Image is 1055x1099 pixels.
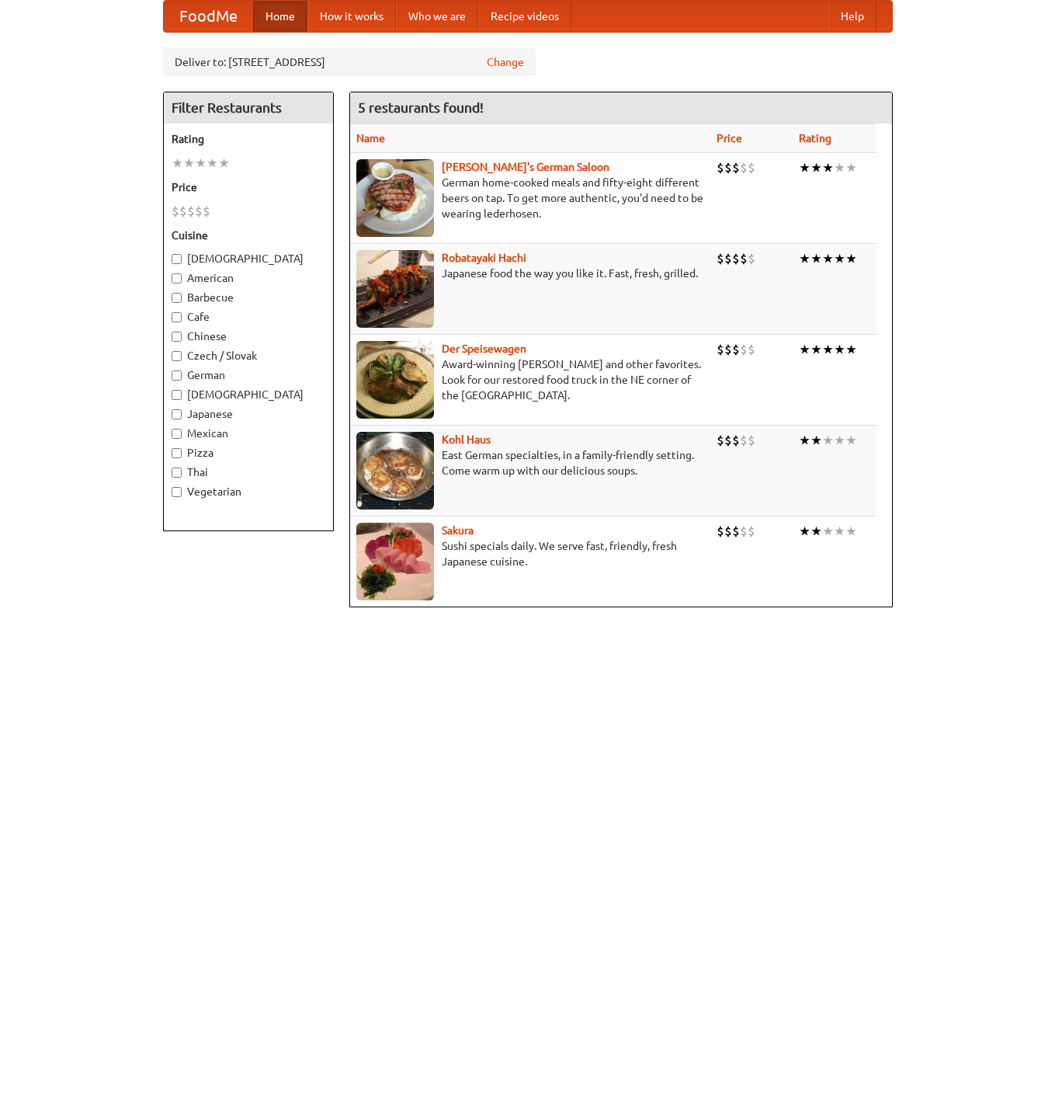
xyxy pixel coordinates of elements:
[172,309,325,325] label: Cafe
[834,432,845,449] li: ★
[172,484,325,499] label: Vegetarian
[799,250,810,267] li: ★
[810,432,822,449] li: ★
[172,448,182,458] input: Pizza
[172,387,325,402] label: [DEMOGRAPHIC_DATA]
[253,1,307,32] a: Home
[732,250,740,267] li: $
[442,161,609,173] a: [PERSON_NAME]'s German Saloon
[732,159,740,176] li: $
[810,250,822,267] li: ★
[717,159,724,176] li: $
[195,203,203,220] li: $
[810,159,822,176] li: ★
[442,343,526,355] a: Der Speisewagen
[717,341,724,358] li: $
[172,390,182,400] input: [DEMOGRAPHIC_DATA]
[172,273,182,283] input: American
[748,523,755,540] li: $
[172,131,325,147] h5: Rating
[740,159,748,176] li: $
[172,155,183,172] li: ★
[172,293,182,303] input: Barbecue
[396,1,478,32] a: Who we are
[822,250,834,267] li: ★
[799,341,810,358] li: ★
[356,356,704,403] p: Award-winning [PERSON_NAME] and other favorites. Look for our restored food truck in the NE corne...
[717,250,724,267] li: $
[442,252,526,264] a: Robatayaki Hachi
[172,367,325,383] label: German
[356,175,704,221] p: German home-cooked meals and fifty-eight different beers on tap. To get more authentic, you'd nee...
[724,523,732,540] li: $
[172,429,182,439] input: Mexican
[172,468,182,478] input: Thai
[748,341,755,358] li: $
[799,523,810,540] li: ★
[172,312,182,322] input: Cafe
[172,270,325,286] label: American
[172,332,182,342] input: Chinese
[164,92,333,123] h4: Filter Restaurants
[810,341,822,358] li: ★
[810,523,822,540] li: ★
[172,251,325,266] label: [DEMOGRAPHIC_DATA]
[203,203,210,220] li: $
[748,432,755,449] li: $
[172,290,325,305] label: Barbecue
[717,523,724,540] li: $
[206,155,218,172] li: ★
[724,341,732,358] li: $
[356,159,434,237] img: esthers.jpg
[187,203,195,220] li: $
[834,523,845,540] li: ★
[828,1,876,32] a: Help
[834,341,845,358] li: ★
[442,524,474,537] a: Sakura
[740,432,748,449] li: $
[845,159,857,176] li: ★
[724,432,732,449] li: $
[442,433,491,446] b: Kohl Haus
[732,432,740,449] li: $
[822,523,834,540] li: ★
[358,100,484,115] ng-pluralize: 5 restaurants found!
[163,48,536,76] div: Deliver to: [STREET_ADDRESS]
[822,341,834,358] li: ★
[845,341,857,358] li: ★
[218,155,230,172] li: ★
[834,250,845,267] li: ★
[172,348,325,363] label: Czech / Slovak
[799,159,810,176] li: ★
[487,54,524,70] a: Change
[748,159,755,176] li: $
[172,409,182,419] input: Japanese
[822,159,834,176] li: ★
[183,155,195,172] li: ★
[748,250,755,267] li: $
[740,341,748,358] li: $
[172,228,325,243] h5: Cuisine
[356,341,434,419] img: speisewagen.jpg
[356,266,704,281] p: Japanese food the way you like it. Fast, fresh, grilled.
[172,406,325,422] label: Japanese
[172,203,179,220] li: $
[834,159,845,176] li: ★
[172,254,182,264] input: [DEMOGRAPHIC_DATA]
[172,487,182,497] input: Vegetarian
[307,1,396,32] a: How it works
[172,426,325,441] label: Mexican
[799,132,831,144] a: Rating
[172,370,182,381] input: German
[740,250,748,267] li: $
[356,447,704,478] p: East German specialties, in a family-friendly setting. Come warm up with our delicious soups.
[724,159,732,176] li: $
[356,132,385,144] a: Name
[172,179,325,195] h5: Price
[732,341,740,358] li: $
[172,464,325,480] label: Thai
[799,432,810,449] li: ★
